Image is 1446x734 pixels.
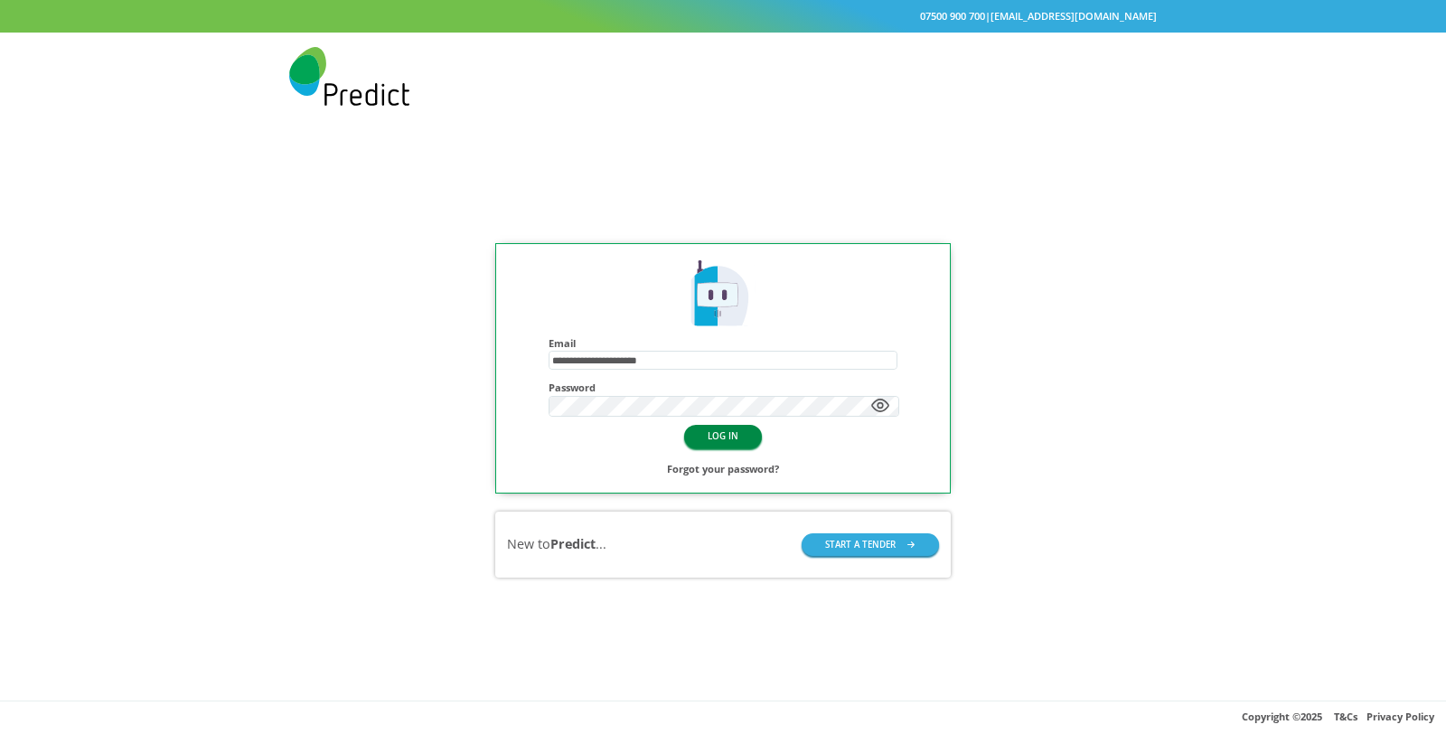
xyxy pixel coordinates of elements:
[684,425,762,447] button: LOG IN
[667,460,779,479] a: Forgot your password?
[289,47,409,106] img: Predict Mobile
[507,535,606,554] div: New to ...
[1334,710,1357,723] a: T&Cs
[920,9,985,23] a: 07500 900 700
[1366,710,1434,723] a: Privacy Policy
[549,381,899,393] h4: Password
[289,7,1157,26] div: |
[549,337,897,349] h4: Email
[991,9,1157,23] a: [EMAIL_ADDRESS][DOMAIN_NAME]
[802,533,939,556] button: START A TENDER
[550,535,596,552] b: Predict
[686,258,759,331] img: Predict Mobile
